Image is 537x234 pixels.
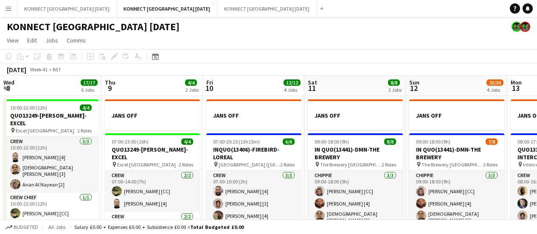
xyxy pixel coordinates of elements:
span: [GEOGRAPHIC_DATA] ([GEOGRAPHIC_DATA], [STREET_ADDRESS]) [219,161,280,168]
h3: JANS OFF [308,112,403,119]
h3: IN QUO(13441)-DMN-THE BREWERY [409,146,504,161]
span: Total Budgeted £0.00 [190,224,244,230]
div: 6 Jobs [81,87,97,93]
h3: JANS OFF [206,112,301,119]
h3: INQUO(13406)-FIREBIRD-LOREAL [206,146,301,161]
span: 4/4 [80,104,92,111]
span: Sat [308,79,317,86]
span: 13 [509,83,522,93]
span: 07:00-20:15 (13h15m) [213,138,260,145]
a: View [3,35,22,46]
h3: QUO13249-[PERSON_NAME]-EXCEL [105,146,200,161]
div: 2 Jobs [388,87,402,93]
span: 8/8 [384,138,396,145]
app-job-card: JANS OFF [105,99,200,130]
app-job-card: JANS OFF [308,99,403,130]
span: 10 [205,83,213,93]
span: 10:00-22:00 (12h) [10,104,47,111]
h3: QUO13249-[PERSON_NAME]-EXCEL [3,112,98,127]
app-user-avatar: Konnect 24hr EMERGENCY NR* [512,22,522,32]
span: The Brewery [GEOGRAPHIC_DATA], [STREET_ADDRESS] [422,161,483,168]
span: Mon [511,79,522,86]
span: 7/8 [486,138,498,145]
span: 4/4 [181,138,193,145]
app-card-role: Crew2/207:00-14:00 (7h)[PERSON_NAME] [CC][PERSON_NAME] [4] [105,171,200,212]
app-card-role: Crew3/307:00-10:00 (3h)[PERSON_NAME] [4][PERSON_NAME] [3][PERSON_NAME] [4] [206,171,301,224]
h3: JANS OFF [105,112,200,119]
span: 8/8 [388,79,400,86]
span: Thu [105,79,115,86]
span: Wed [3,79,14,86]
div: 4 Jobs [487,87,503,93]
span: 2 Roles [77,127,92,134]
span: Week 41 [28,66,49,73]
h3: IN QUO(13441)-DMN-THE BREWERY [308,146,403,161]
button: Budgeted [4,223,39,232]
a: Edit [24,35,40,46]
span: 12 [408,83,419,93]
span: Sun [409,79,419,86]
span: 2 Roles [382,161,396,168]
button: KONNECT [GEOGRAPHIC_DATA] [DATE] [17,0,117,17]
span: Edit [27,37,37,44]
div: Salary £0.00 + Expenses £0.00 + Subsistence £0.00 = [74,224,244,230]
span: 2 Roles [483,161,498,168]
a: Comms [63,35,89,46]
span: 11 [306,83,317,93]
h3: JANS OFF [409,112,504,119]
app-user-avatar: Konnect 24hr EMERGENCY NR* [520,22,530,32]
app-card-role: Crew3/310:00-22:00 (12h)[PERSON_NAME] [4][DEMOGRAPHIC_DATA][PERSON_NAME] [3]Anan Al Nayean [2] [3,137,98,193]
span: 09:00-18:00 (9h) [416,138,450,145]
span: 4/4 [185,79,197,86]
span: 12/12 [284,79,301,86]
div: 2 Jobs [186,87,199,93]
span: Fri [206,79,213,86]
span: View [7,37,19,44]
span: Jobs [45,37,58,44]
app-card-role: Crew Chief1/110:00-22:00 (12h)[PERSON_NAME] [CC] [3,193,98,222]
span: All jobs [47,224,67,230]
app-job-card: JANS OFF [409,99,504,130]
span: 09:00-18:00 (9h) [315,138,349,145]
span: 2 Roles [179,161,193,168]
span: Excel [GEOGRAPHIC_DATA] [117,161,176,168]
button: KONNECT [GEOGRAPHIC_DATA] [DATE] [217,0,317,17]
span: 9 [104,83,115,93]
span: 23/30 [486,79,503,86]
span: The Brewery [GEOGRAPHIC_DATA], [STREET_ADDRESS] [320,161,382,168]
span: 07:00-23:00 (16h) [112,138,149,145]
app-card-role: CHIPPIE3/309:00-18:00 (9h)[PERSON_NAME] [CC][PERSON_NAME] [4][DEMOGRAPHIC_DATA][PERSON_NAME] [3] [308,171,403,227]
h1: KONNECT [GEOGRAPHIC_DATA] [DATE] [7,20,180,33]
span: 2 Roles [280,161,295,168]
span: Comms [67,37,86,44]
app-job-card: 10:00-22:00 (12h)4/4QUO13249-[PERSON_NAME]-EXCEL Excel [GEOGRAPHIC_DATA]2 RolesCrew3/310:00-22:00... [3,99,98,222]
span: 17/17 [81,79,98,86]
div: BST [53,66,61,73]
div: 4 Jobs [284,87,300,93]
button: KONNECT [GEOGRAPHIC_DATA] [DATE] [117,0,217,17]
div: [DATE] [7,65,26,74]
span: Excel [GEOGRAPHIC_DATA] [16,127,74,134]
app-job-card: JANS OFF [206,99,301,130]
a: Jobs [42,35,62,46]
span: 8 [2,83,14,93]
app-card-role: CHIPPIE3/309:00-18:00 (9h)[PERSON_NAME] [CC][PERSON_NAME] [4][DEMOGRAPHIC_DATA][PERSON_NAME] [3] [409,171,504,227]
span: Budgeted [14,224,38,230]
span: 6/6 [283,138,295,145]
